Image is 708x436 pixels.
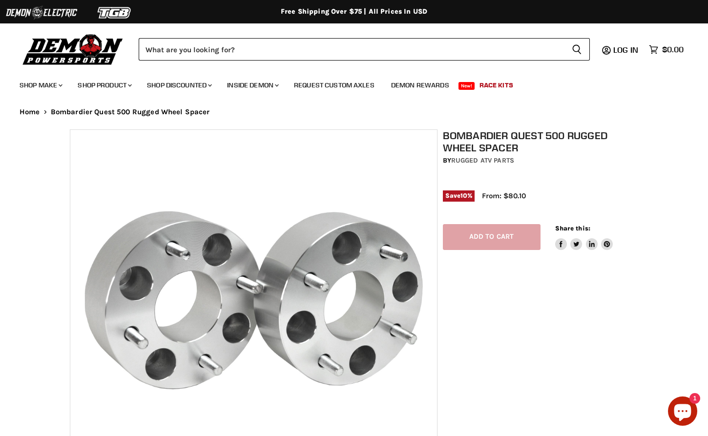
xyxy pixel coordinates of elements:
[139,38,590,61] form: Product
[460,192,467,199] span: 10
[139,38,564,61] input: Search
[482,191,526,200] span: From: $80.10
[472,75,521,95] a: Race Kits
[555,224,613,250] aside: Share this:
[644,42,688,57] a: $0.00
[70,75,138,95] a: Shop Product
[458,82,475,90] span: New!
[5,3,78,22] img: Demon Electric Logo 2
[220,75,285,95] a: Inside Demon
[20,32,126,66] img: Demon Powersports
[443,190,475,201] span: Save %
[665,396,700,428] inbox-online-store-chat: Shopify online store chat
[140,75,218,95] a: Shop Discounted
[287,75,382,95] a: Request Custom Axles
[443,129,644,154] h1: Bombardier Quest 500 Rugged Wheel Spacer
[613,45,638,55] span: Log in
[555,225,590,232] span: Share this:
[451,156,514,165] a: Rugged ATV Parts
[609,45,644,54] a: Log in
[662,45,684,54] span: $0.00
[12,71,681,95] ul: Main menu
[384,75,457,95] a: Demon Rewards
[564,38,590,61] button: Search
[51,108,210,116] span: Bombardier Quest 500 Rugged Wheel Spacer
[20,108,40,116] a: Home
[443,155,644,166] div: by
[12,75,68,95] a: Shop Make
[78,3,151,22] img: TGB Logo 2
